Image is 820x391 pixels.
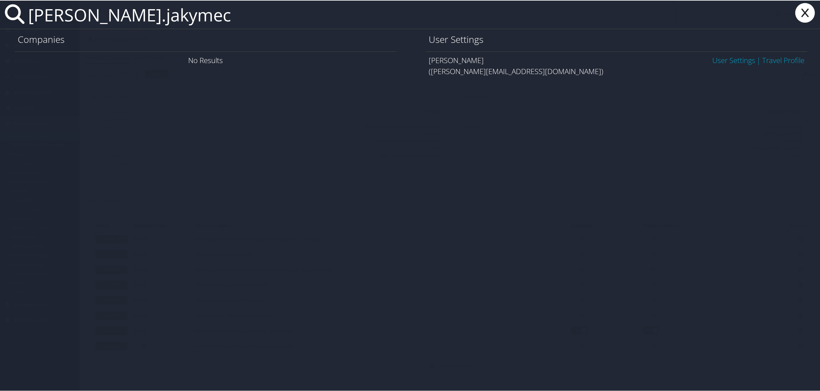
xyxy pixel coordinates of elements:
a: View OBT Profile [762,55,804,65]
div: No Results [15,51,397,68]
a: User Settings [712,55,755,65]
span: | [755,55,762,65]
h1: Companies [18,32,393,45]
span: [PERSON_NAME] [429,55,484,65]
div: ([PERSON_NAME][EMAIL_ADDRESS][DOMAIN_NAME]) [429,65,805,76]
h1: User Settings [429,32,805,45]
